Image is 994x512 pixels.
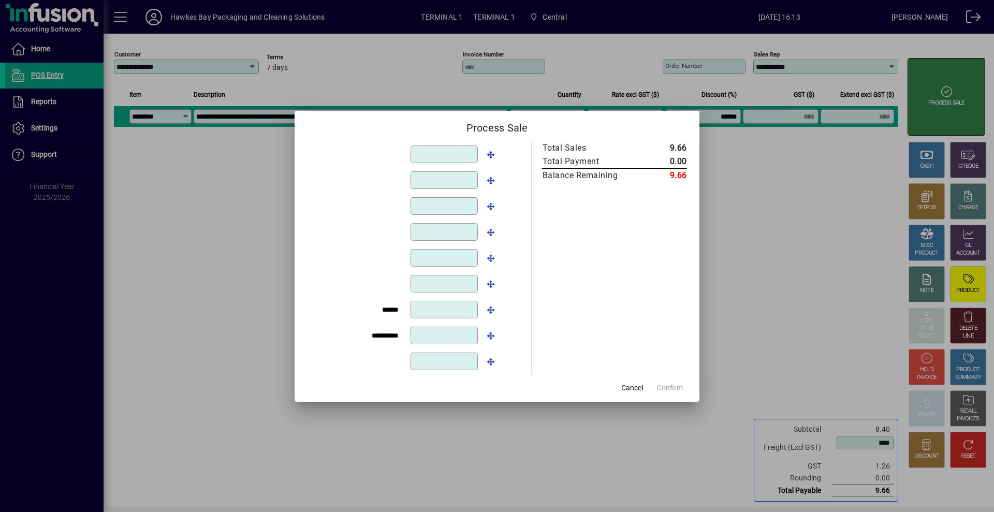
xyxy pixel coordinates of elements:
td: Total Sales [542,141,640,155]
h2: Process Sale [295,111,699,141]
td: 0.00 [640,155,687,169]
td: Total Payment [542,155,640,169]
span: Cancel [621,383,643,393]
td: 9.66 [640,141,687,155]
td: 9.66 [640,168,687,182]
div: Balance Remaining [543,169,630,182]
button: Cancel [616,379,649,398]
